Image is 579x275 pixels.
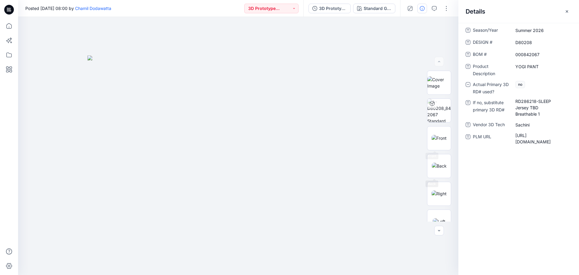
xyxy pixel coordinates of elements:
[353,4,395,13] button: Standard Grey Scale
[308,4,351,13] button: 3D Prototype Sample-New
[473,39,509,47] span: DESIGN #
[432,190,447,197] img: Right
[433,218,445,225] img: Left
[515,98,568,117] span: RD286218-SLEEP Jersey TBD Breathable 1
[515,122,568,128] span: Sachini
[473,81,509,95] span: Actual Primary 3D RD# used?
[364,5,391,12] div: Standard Grey Scale
[515,39,568,46] span: D80208
[427,76,451,89] img: Cover Image
[417,4,427,13] button: Details
[515,27,568,34] span: Summer 2026
[515,81,525,88] span: no
[473,51,509,59] span: BOM #
[75,6,111,11] a: Chamil Dodawatta
[473,63,509,77] span: Product Description
[473,133,509,145] span: PLM URL
[25,5,111,11] span: Posted [DATE] 08:00 by
[432,135,447,141] img: Front
[319,5,347,12] div: 3D Prototype Sample-New
[432,163,447,169] img: Back
[473,99,509,117] span: If no, substitute primary 3D RD#
[466,8,485,15] h2: Details
[515,63,568,70] span: YOGI PANT
[427,99,451,122] img: A-D80208_842067 Standard Grey Scale
[515,51,568,58] span: 000842067
[473,27,509,35] span: Season/Year
[515,132,568,145] span: https://plmprod.gapinc.com/WebAccess/login.html#URL=C129817853
[473,121,509,130] span: Vendor 3D Tech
